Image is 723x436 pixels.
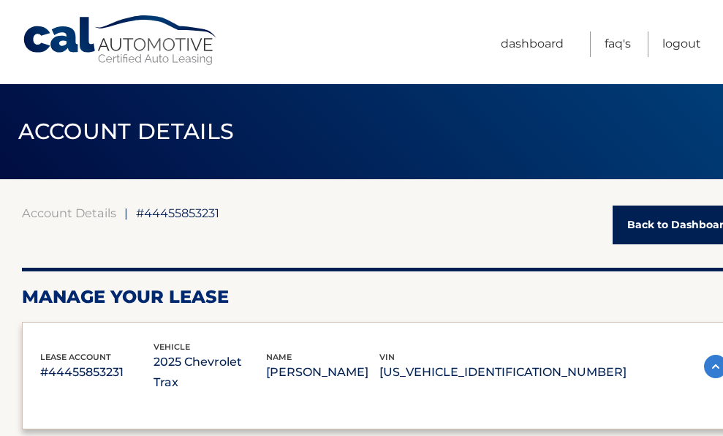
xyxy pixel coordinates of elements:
[379,362,627,383] p: [US_VEHICLE_IDENTIFICATION_NUMBER]
[379,352,395,362] span: vin
[22,206,116,220] a: Account Details
[154,352,267,393] p: 2025 Chevrolet Trax
[154,342,190,352] span: vehicle
[662,31,701,57] a: Logout
[18,118,235,145] span: ACCOUNT DETAILS
[22,15,219,67] a: Cal Automotive
[40,362,154,383] p: #44455853231
[40,352,111,362] span: lease account
[266,362,379,383] p: [PERSON_NAME]
[124,206,128,220] span: |
[266,352,292,362] span: name
[501,31,564,57] a: Dashboard
[136,206,219,220] span: #44455853231
[605,31,631,57] a: FAQ's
